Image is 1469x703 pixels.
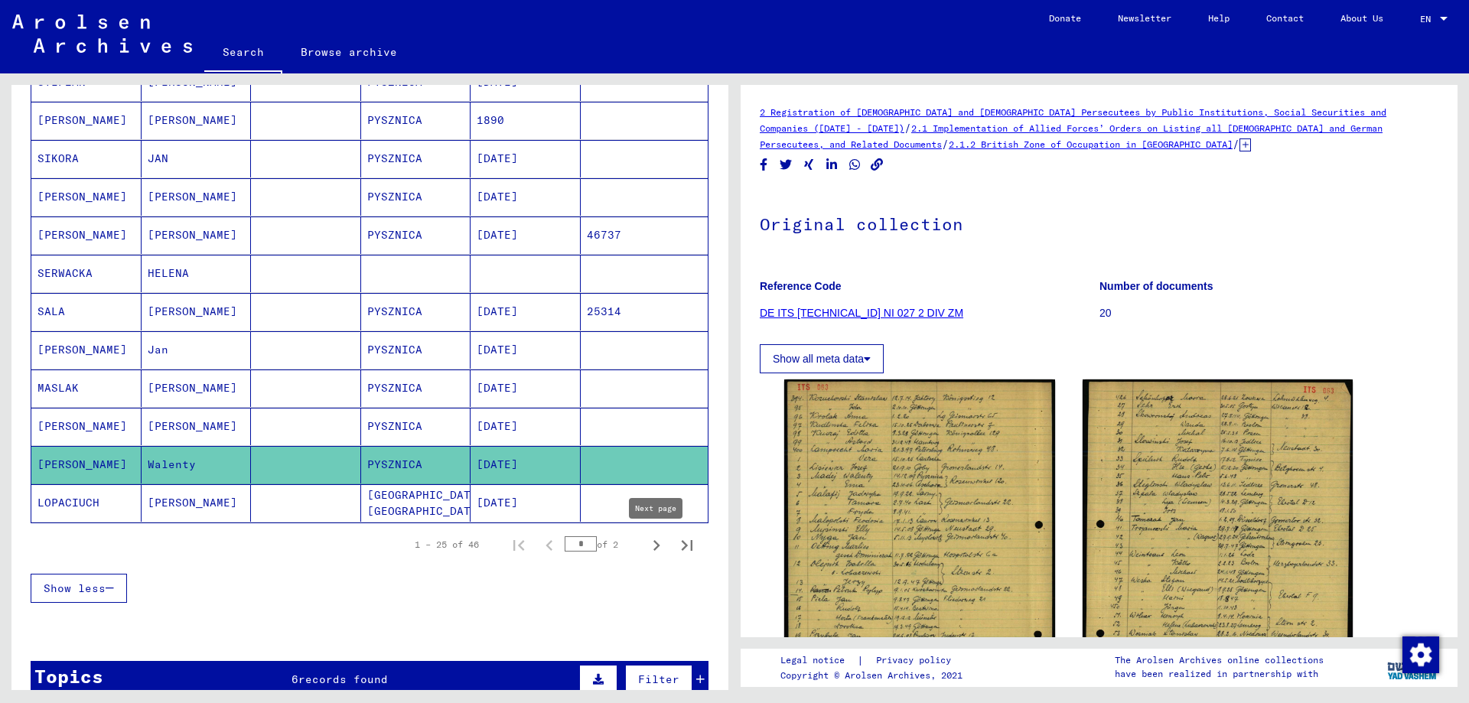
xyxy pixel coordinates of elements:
mat-cell: [PERSON_NAME] [31,331,142,369]
button: Previous page [534,529,565,560]
mat-cell: [DATE] [471,216,581,254]
button: Copy link [869,155,885,174]
mat-cell: PYSZNICA [361,216,471,254]
mat-cell: LOPACIUCH [31,484,142,522]
mat-cell: PYSZNICA [361,140,471,177]
button: Next page [641,529,672,560]
mat-cell: [DATE] [471,140,581,177]
a: Browse archive [282,34,415,70]
img: Arolsen_neg.svg [12,15,192,53]
p: The Arolsen Archives online collections [1115,653,1324,667]
mat-cell: [DATE] [471,369,581,407]
mat-cell: [GEOGRAPHIC_DATA], [GEOGRAPHIC_DATA] [361,484,471,522]
span: Show less [44,581,106,595]
p: 20 [1099,305,1438,321]
mat-cell: [PERSON_NAME] [142,102,252,139]
mat-cell: [DATE] [471,331,581,369]
button: Last page [672,529,702,560]
button: Share on Facebook [756,155,772,174]
mat-cell: SALA [31,293,142,330]
mat-cell: SERWACKA [31,255,142,292]
mat-cell: PYSZNICA [361,293,471,330]
button: Show all meta data [760,344,884,373]
button: Share on Twitter [778,155,794,174]
mat-cell: [PERSON_NAME] [142,369,252,407]
mat-cell: [DATE] [471,484,581,522]
p: have been realized in partnership with [1115,667,1324,681]
a: Search [204,34,282,73]
mat-cell: Jan [142,331,252,369]
mat-cell: HELENA [142,255,252,292]
a: Legal notice [780,653,857,669]
mat-cell: [PERSON_NAME] [31,216,142,254]
mat-cell: MASLAK [31,369,142,407]
span: 6 [292,672,298,686]
mat-cell: 46737 [581,216,708,254]
button: First page [503,529,534,560]
mat-cell: [PERSON_NAME] [31,178,142,216]
mat-cell: [PERSON_NAME] [31,408,142,445]
span: / [942,137,949,151]
button: Share on WhatsApp [847,155,863,174]
mat-cell: PYSZNICA [361,102,471,139]
mat-cell: 1890 [471,102,581,139]
mat-cell: [PERSON_NAME] [142,216,252,254]
b: Reference Code [760,280,842,292]
span: records found [298,672,388,686]
mat-cell: [PERSON_NAME] [142,178,252,216]
mat-cell: 25314 [581,293,708,330]
h1: Original collection [760,189,1438,256]
a: DE ITS [TECHNICAL_ID] NI 027 2 DIV ZM [760,307,963,319]
button: Filter [625,665,692,694]
mat-cell: PYSZNICA [361,408,471,445]
mat-cell: PYSZNICA [361,446,471,483]
mat-cell: SIKORA [31,140,142,177]
mat-cell: Walenty [142,446,252,483]
mat-cell: [PERSON_NAME] [31,102,142,139]
button: Share on LinkedIn [824,155,840,174]
mat-cell: [DATE] [471,293,581,330]
mat-cell: PYSZNICA [361,178,471,216]
mat-cell: [DATE] [471,408,581,445]
mat-cell: [DATE] [471,178,581,216]
mat-cell: [PERSON_NAME] [142,293,252,330]
img: Zustimmung ändern [1402,636,1439,673]
mat-cell: PYSZNICA [361,331,471,369]
mat-cell: JAN [142,140,252,177]
mat-cell: [DATE] [471,446,581,483]
a: 2.1 Implementation of Allied Forces’ Orders on Listing all [DEMOGRAPHIC_DATA] and German Persecut... [760,122,1383,150]
div: | [780,653,969,669]
a: 2.1.2 British Zone of Occupation in [GEOGRAPHIC_DATA] [949,138,1233,150]
a: 2 Registration of [DEMOGRAPHIC_DATA] and [DEMOGRAPHIC_DATA] Persecutees by Public Institutions, S... [760,106,1386,134]
span: Filter [638,672,679,686]
div: 1 – 25 of 46 [415,538,479,552]
button: Share on Xing [801,155,817,174]
div: Topics [34,662,103,690]
mat-cell: [PERSON_NAME] [142,484,252,522]
span: / [904,121,911,135]
mat-cell: PYSZNICA [361,369,471,407]
div: of 2 [565,537,641,552]
mat-cell: [PERSON_NAME] [142,408,252,445]
b: Number of documents [1099,280,1213,292]
button: Show less [31,574,127,603]
mat-cell: [PERSON_NAME] [31,446,142,483]
img: yv_logo.png [1384,648,1441,686]
a: Privacy policy [864,653,969,669]
span: / [1233,137,1239,151]
mat-select-trigger: EN [1420,13,1431,24]
p: Copyright © Arolsen Archives, 2021 [780,669,969,682]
